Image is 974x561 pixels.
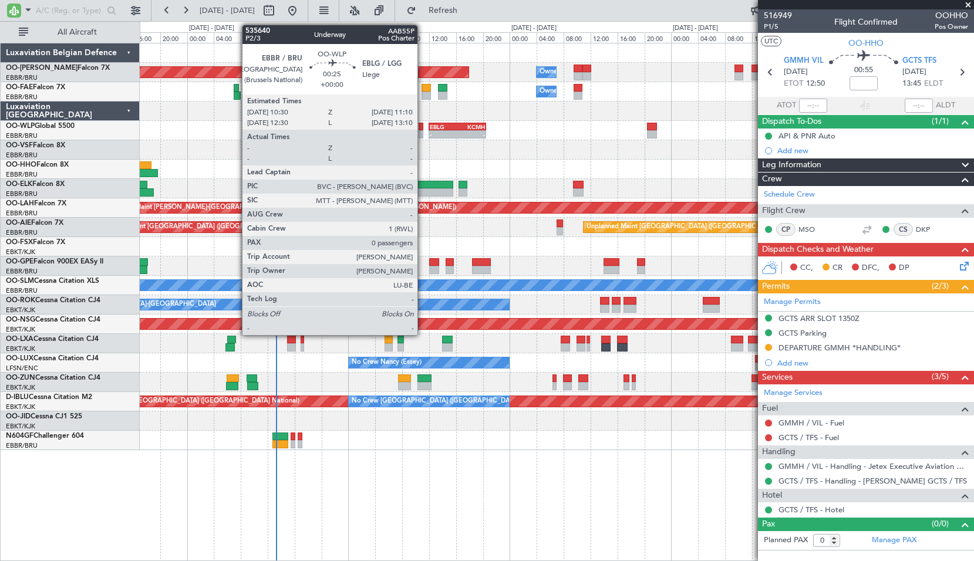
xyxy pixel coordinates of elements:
label: Planned PAX [764,535,808,546]
a: OO-HHOFalcon 8X [6,161,69,168]
span: [DATE] [902,66,926,78]
span: (1/1) [932,115,949,127]
a: D-IBLUCessna Citation M2 [6,394,92,401]
span: OO-[PERSON_NAME] [6,65,77,72]
span: Services [762,371,793,384]
div: GCTS ARR SLOT 1350Z [778,313,860,323]
a: EBKT/KJK [6,422,35,431]
div: [DATE] - [DATE] [511,23,557,33]
span: OO-LUX [6,355,33,362]
span: P1/5 [764,22,792,32]
div: CP [776,223,796,236]
div: CS [894,223,913,236]
span: ETOT [784,78,803,90]
a: EBBR/BRU [6,93,38,102]
div: 00:00 [348,32,375,43]
a: OO-LAHFalcon 7X [6,200,66,207]
div: Add new [777,358,968,368]
a: OO-NSGCessna Citation CJ4 [6,316,100,323]
a: GMMH / VIL - Handling - Jetex Executive Aviation GMMH / VIL [778,461,968,471]
a: EBBR/BRU [6,286,38,295]
div: - [430,131,457,138]
span: OO-FSX [6,239,33,246]
a: GMMH / VIL - Fuel [778,418,844,428]
span: [DATE] - [DATE] [200,5,255,16]
a: OO-JIDCessna CJ1 525 [6,413,82,420]
div: [DATE] - [DATE] [189,23,234,33]
span: Leg Information [762,158,821,172]
a: EBBR/BRU [6,73,38,82]
a: OO-ELKFalcon 8X [6,181,65,188]
span: [DATE] [784,66,808,78]
div: 12:00 [752,32,779,43]
div: Planned Maint [PERSON_NAME]-[GEOGRAPHIC_DATA][PERSON_NAME] ([GEOGRAPHIC_DATA][PERSON_NAME]) [109,199,456,217]
div: Flight Confirmed [834,16,898,28]
div: Owner Melsbroek Air Base [540,63,619,81]
div: AOG Maint [GEOGRAPHIC_DATA] ([GEOGRAPHIC_DATA] National) [96,393,299,410]
a: Manage Services [764,387,823,399]
div: [DATE] - [DATE] [350,23,395,33]
span: OO-NSG [6,316,35,323]
div: 20:00 [645,32,672,43]
span: GCTS TFS [902,55,936,67]
span: DP [899,262,909,274]
a: EBBR/BRU [6,441,38,450]
span: OO-JID [6,413,31,420]
a: EBKT/KJK [6,248,35,256]
div: 20:00 [322,32,349,43]
div: 16:00 [618,32,645,43]
a: OO-SLMCessna Citation XLS [6,278,99,285]
a: EBBR/BRU [6,267,38,276]
div: 04:00 [698,32,725,43]
span: CR [833,262,842,274]
button: UTC [761,36,781,46]
span: (3/5) [932,370,949,383]
div: GCTS Parking [778,328,827,338]
a: OO-GPEFalcon 900EX EASy II [6,258,103,265]
span: Hotel [762,489,782,502]
span: Permits [762,280,790,293]
div: 08:00 [241,32,268,43]
a: EBBR/BRU [6,228,38,237]
a: EBBR/BRU [6,151,38,160]
div: 08:00 [564,32,591,43]
div: API & PNR Auto [778,131,835,141]
span: ALDT [936,100,955,111]
span: OO-LXA [6,336,33,343]
a: EBKT/KJK [6,306,35,315]
div: 16:00 [133,32,160,43]
div: 16:00 [295,32,322,43]
span: (0/0) [932,518,949,530]
a: OO-LUXCessna Citation CJ4 [6,355,99,362]
span: (2/3) [932,280,949,292]
span: OOHHO [935,9,968,22]
a: OO-FSXFalcon 7X [6,239,65,246]
div: 20:00 [160,32,187,43]
span: GMMH VIL [784,55,824,67]
a: EBBR/BRU [6,190,38,198]
div: 00:00 [510,32,537,43]
span: 516949 [764,9,792,22]
a: EBBR/BRU [6,209,38,218]
div: 08:00 [725,32,752,43]
div: 04:00 [375,32,402,43]
span: All Aircraft [31,28,124,36]
div: Planned Maint [GEOGRAPHIC_DATA] ([GEOGRAPHIC_DATA]) [103,218,288,236]
span: CC, [800,262,813,274]
a: Manage PAX [872,535,916,546]
div: 12:00 [591,32,618,43]
a: Schedule Crew [764,189,815,201]
a: OO-ZUNCessna Citation CJ4 [6,374,100,381]
span: OO-ELK [6,181,32,188]
span: Dispatch To-Dos [762,115,821,129]
span: Flight Crew [762,204,806,218]
span: 00:55 [854,65,873,76]
a: OO-ROKCessna Citation CJ4 [6,297,100,304]
a: LFSN/ENC [6,364,38,373]
span: Refresh [419,6,468,15]
span: OO-GPE [6,258,33,265]
a: EBKT/KJK [6,325,35,334]
span: OO-WLP [6,123,35,130]
span: Pax [762,518,775,531]
span: OO-AIE [6,219,31,227]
